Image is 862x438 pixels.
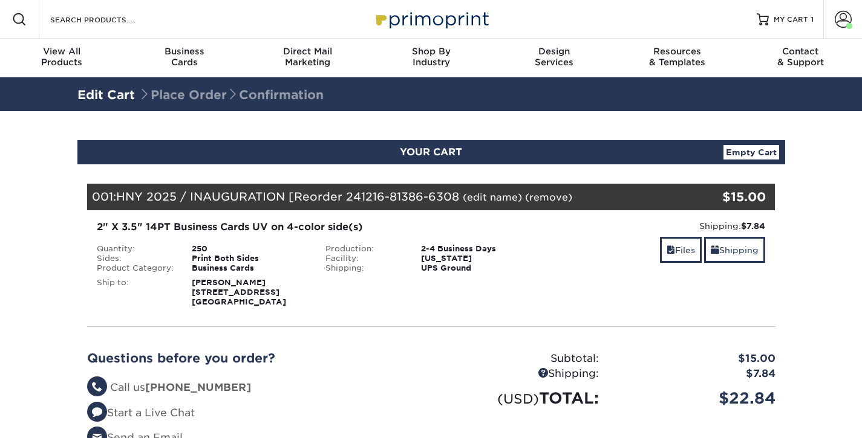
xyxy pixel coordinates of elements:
[246,39,370,77] a: Direct MailMarketing
[431,351,608,367] div: Subtotal:
[741,221,765,231] strong: $7.84
[525,192,572,203] a: (remove)
[661,188,766,206] div: $15.00
[400,146,462,158] span: YOUR CART
[145,381,251,393] strong: [PHONE_NUMBER]
[183,244,316,254] div: 250
[87,407,195,419] a: Start a Live Chat
[723,145,779,159] a: Empty Cart
[412,263,546,273] div: UPS Ground
[246,46,370,57] span: Direct Mail
[667,245,675,255] span: files
[431,387,608,410] div: TOTAL:
[371,6,492,32] img: Primoprint
[192,278,286,306] strong: [PERSON_NAME] [STREET_ADDRESS] [GEOGRAPHIC_DATA]
[739,39,862,77] a: Contact& Support
[116,190,459,203] span: HNY 2025 / INAUGURATION [Reorder 241216-81386-6308
[139,88,324,102] span: Place Order Confirmation
[616,46,739,68] div: & Templates
[87,184,661,210] div: 001:
[88,263,183,273] div: Product Category:
[123,46,247,57] span: Business
[49,12,167,27] input: SEARCH PRODUCTS.....
[739,46,862,57] span: Contact
[711,245,719,255] span: shipping
[87,380,422,396] li: Call us
[246,46,370,68] div: Marketing
[412,254,546,263] div: [US_STATE]
[316,254,412,263] div: Facility:
[660,237,702,263] a: Files
[608,351,785,367] div: $15.00
[774,14,808,25] span: MY CART
[497,391,539,407] small: (USD)
[370,46,493,68] div: Industry
[616,46,739,57] span: Resources
[431,366,608,382] div: Shipping:
[608,387,785,410] div: $22.84
[87,351,422,366] h2: Questions before you order?
[811,15,814,24] span: 1
[88,278,183,307] div: Ship to:
[608,366,785,382] div: $7.84
[88,254,183,263] div: Sides:
[616,39,739,77] a: Resources& Templates
[555,220,766,232] div: Shipping:
[492,46,616,68] div: Services
[316,263,412,273] div: Shipping:
[739,46,862,68] div: & Support
[183,263,316,273] div: Business Cards
[492,39,616,77] a: DesignServices
[77,88,135,102] a: Edit Cart
[492,46,616,57] span: Design
[316,244,412,254] div: Production:
[463,192,522,203] a: (edit name)
[97,220,537,234] div: 2" X 3.5" 14PT Business Cards UV on 4-color side(s)
[412,244,546,254] div: 2-4 Business Days
[183,254,316,263] div: Print Both Sides
[123,46,247,68] div: Cards
[704,237,765,263] a: Shipping
[370,46,493,57] span: Shop By
[88,244,183,254] div: Quantity:
[123,39,247,77] a: BusinessCards
[370,39,493,77] a: Shop ByIndustry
